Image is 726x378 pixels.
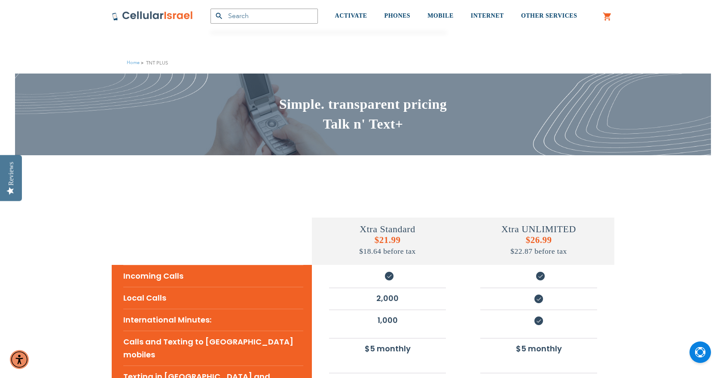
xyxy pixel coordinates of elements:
[510,247,567,255] span: $22.87 before tax
[463,224,614,235] h4: Xtra UNLIMITED
[471,12,504,19] span: INTERNET
[112,95,614,114] h2: Simple. transparent pricing
[112,114,614,134] h2: Talk n' Text+
[384,12,411,19] span: PHONES
[312,235,463,256] h5: $21.99
[10,350,29,369] div: Accessibility Menu
[480,338,597,359] li: $5 monthly
[123,331,303,366] li: Calls and Texting to [GEOGRAPHIC_DATA] mobiles
[123,287,303,309] li: Local Calls
[123,309,303,331] li: International Minutes:
[127,59,140,66] a: Home
[329,310,446,330] li: 1,000
[463,235,614,256] h5: $26.99
[312,224,463,235] h4: Xtra Standard
[123,265,303,287] li: Incoming Calls
[335,12,367,19] span: ACTIVATE
[427,12,454,19] span: MOBILE
[210,9,318,24] input: Search
[329,338,446,359] li: $5 monthly
[521,12,577,19] span: OTHER SERVICES
[146,59,168,67] strong: TNT PLUS
[112,11,193,21] img: Cellular Israel Logo
[7,162,15,185] div: Reviews
[329,288,446,308] li: 2,000
[359,247,415,255] span: $18.64 before tax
